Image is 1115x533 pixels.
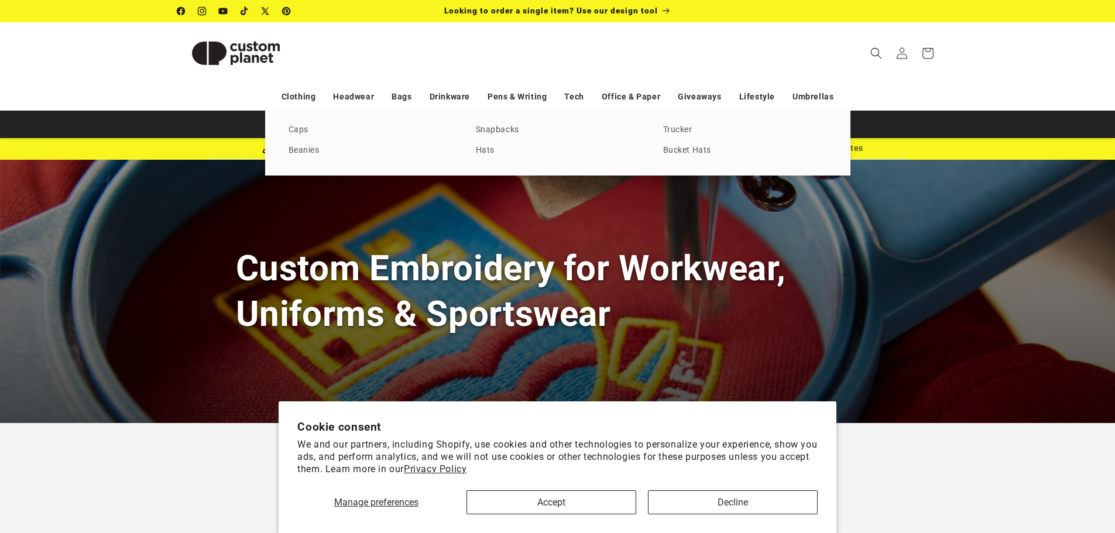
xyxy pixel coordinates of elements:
a: Giveaways [678,87,721,107]
h1: Custom Embroidery for Workwear, Uniforms & Sportswear [236,246,880,336]
summary: Search [863,40,889,66]
h2: Cookie consent [297,420,818,434]
a: Pens & Writing [488,87,547,107]
button: Manage preferences [297,490,455,514]
a: Tech [564,87,584,107]
a: Clothing [282,87,316,107]
span: Manage preferences [334,497,418,508]
button: Decline [648,490,818,514]
iframe: Chat Widget [1056,477,1115,533]
a: Drinkware [430,87,470,107]
a: Custom Planet [173,22,299,84]
a: Lifestyle [739,87,775,107]
a: Privacy Policy [404,463,466,474]
a: Snapbacks [476,122,640,138]
button: Accept [466,490,636,514]
img: Custom Planet [177,27,294,80]
a: Beanies [289,143,452,159]
a: Bucket Hats [663,143,827,159]
a: Hats [476,143,640,159]
p: We and our partners, including Shopify, use cookies and other technologies to personalize your ex... [297,439,818,475]
a: Bags [392,87,411,107]
span: Looking to order a single item? Use our design tool [444,6,658,15]
a: Office & Paper [602,87,660,107]
a: Headwear [333,87,374,107]
a: Caps [289,122,452,138]
a: Umbrellas [792,87,833,107]
a: Trucker [663,122,827,138]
